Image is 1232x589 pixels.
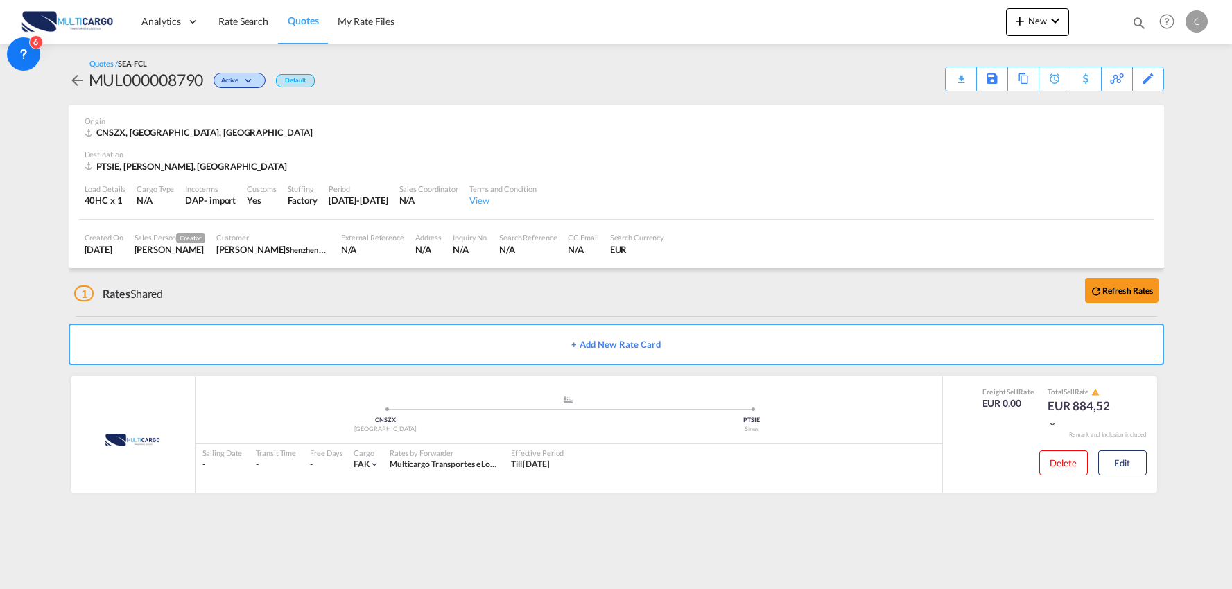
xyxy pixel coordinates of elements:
md-icon: icon-plus 400-fg [1012,12,1028,29]
div: MUL000008790 [89,69,204,91]
md-icon: icon-chevron-down [1048,419,1057,429]
div: Destination [85,149,1148,159]
span: Quotes [288,15,318,26]
button: icon-refreshRefresh Rates [1085,278,1159,303]
div: Multicargo Transportes e Logistica [390,459,497,471]
div: C [1186,10,1208,33]
span: Active [221,76,241,89]
div: Total Rate [1048,387,1117,398]
div: External Reference [341,232,404,243]
div: CC Email [568,232,598,243]
div: Sales Coordinator [399,184,458,194]
button: icon-alert [1090,387,1100,398]
md-icon: icon-alert [1091,388,1100,396]
div: Inquiry No. [453,232,488,243]
span: Till [DATE] [511,459,550,469]
div: EUR 0,00 [982,396,1034,410]
div: Terms and Condition [469,184,537,194]
button: icon-plus 400-fgNewicon-chevron-down [1006,8,1069,36]
div: Sailing Date [202,448,243,458]
div: N/A [568,243,598,256]
div: Freight Rate [982,387,1034,396]
md-icon: icon-magnify [1131,15,1147,30]
div: Save As Template [977,67,1007,91]
div: icon-arrow-left [69,69,89,91]
span: Multicargo Transportes e Logistica [390,459,514,469]
span: Rates [103,287,130,300]
span: New [1012,15,1064,26]
div: - [202,459,243,471]
img: MultiCargo [87,423,178,457]
div: Waymond Liu [216,243,330,256]
div: Cargo [354,448,379,458]
span: 1 [74,285,94,301]
div: - [256,459,296,471]
button: + Add New Rate Card [69,324,1164,365]
div: Remark and Inclusion included [1059,431,1157,439]
div: Quotes /SEA-FCL [89,58,148,69]
span: Creator [176,233,205,243]
div: Customer [216,232,330,243]
div: Quote PDF is not available at this time [953,67,969,80]
div: Search Reference [499,232,557,243]
button: Edit [1098,450,1147,475]
div: Free Days [310,448,343,458]
div: N/A [499,243,557,256]
md-icon: icon-chevron-down [370,459,379,469]
div: N/A [415,243,442,256]
div: Help [1155,10,1186,35]
md-icon: icon-download [953,69,969,80]
span: My Rate Files [338,15,394,27]
div: - import [204,194,236,206]
div: Origin [85,116,1148,126]
div: Incoterms [185,184,236,194]
img: 82db67801a5411eeacfdbd8acfa81e61.png [21,6,114,37]
div: Change Status Here [203,69,269,91]
div: Effective Period [511,448,564,458]
div: 11 Sep 2026 [329,194,388,206]
span: Analytics [141,15,181,28]
md-icon: icon-chevron-down [1047,12,1064,29]
div: PTSIE [569,416,935,425]
div: EUR [610,243,665,256]
div: N/A [399,194,458,206]
div: Customs [247,184,276,194]
div: Change Status Here [214,73,266,88]
md-icon: icon-arrow-left [69,72,85,89]
b: Refresh Rates [1102,285,1154,296]
button: Delete [1039,450,1088,475]
div: CNSZX, Shenzhen, Asia [85,126,317,139]
div: N/A [341,243,404,256]
div: Till 11 Sep 2026 [511,459,550,471]
div: Default [276,74,314,87]
div: Factory Stuffing [288,194,318,206]
div: PTSIE, Sines, Europe [85,160,290,173]
div: Address [415,232,442,243]
span: Sell [1007,387,1018,396]
div: Cargo Type [137,184,174,194]
div: N/A [137,194,174,206]
div: View [469,194,537,206]
div: DAP [185,194,204,206]
div: CNSZX [202,416,569,425]
div: icon-magnify [1131,15,1147,36]
md-icon: assets/icons/custom/ship-fill.svg [560,396,577,403]
span: Sell [1064,387,1075,396]
div: 14 Oct 2025 [85,243,123,256]
div: Cesar Teixeira [135,243,205,256]
span: Help [1155,10,1179,33]
div: [GEOGRAPHIC_DATA] [202,425,569,434]
div: 40HC x 1 [85,194,126,206]
div: Load Details [85,184,126,194]
div: Sales Person [135,232,205,243]
div: Yes [247,194,276,206]
span: Shenzhen SinoWin International Logistics Co., Ltd [286,244,448,255]
div: - [310,459,313,471]
span: Rate Search [218,15,268,27]
md-icon: icon-chevron-down [242,78,259,85]
div: Stuffing [288,184,318,194]
md-icon: icon-refresh [1090,285,1102,297]
div: Transit Time [256,448,296,458]
div: Shared [74,286,164,301]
